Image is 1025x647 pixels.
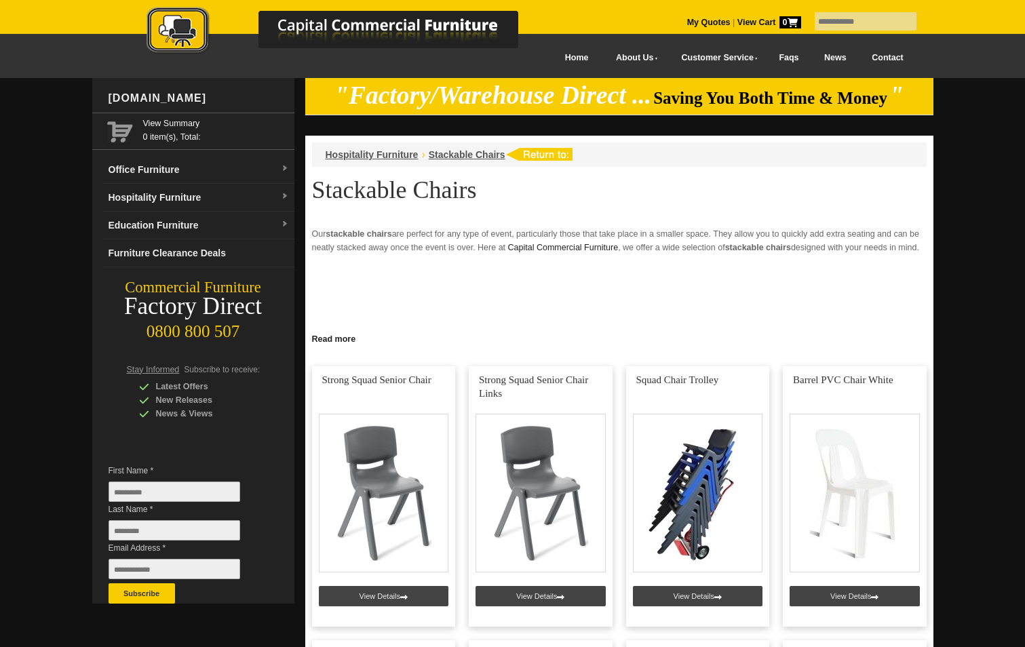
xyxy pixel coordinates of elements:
input: First Name * [109,482,240,502]
p: Our are perfect for any type of event, particularly those that take place in a smaller space. The... [312,227,927,254]
span: Stay Informed [127,365,180,374]
div: News & Views [139,407,268,420]
li: › [421,148,425,161]
a: News [811,43,859,73]
a: About Us [601,43,666,73]
a: Click to read more [305,329,933,346]
a: Contact [859,43,916,73]
a: Hospitality Furnituredropdown [103,184,294,212]
span: 0 [779,16,801,28]
img: Capital Commercial Furniture Logo [109,7,584,56]
a: My Quotes [687,18,731,27]
div: New Releases [139,393,268,407]
em: " [889,81,904,109]
img: dropdown [281,193,289,201]
span: Subscribe to receive: [184,365,260,374]
img: dropdown [281,220,289,229]
span: Email Address * [109,541,260,555]
span: Last Name * [109,503,260,516]
a: Capital Commercial Furniture Logo [109,7,584,60]
div: Latest Offers [139,380,268,393]
a: Hospitality Furniture [326,149,419,160]
strong: View Cart [737,18,801,27]
h1: Stackable Chairs [312,177,927,203]
a: View Summary [143,117,289,130]
a: Customer Service [666,43,766,73]
a: Office Furnituredropdown [103,156,294,184]
input: Email Address * [109,559,240,579]
a: Faqs [767,43,812,73]
button: Subscribe [109,583,175,604]
strong: stackable chairs [326,229,391,239]
em: "Factory/Warehouse Direct ... [334,81,651,109]
div: 0800 800 507 [92,315,294,341]
input: Last Name * [109,520,240,541]
div: Factory Direct [92,297,294,316]
span: Saving You Both Time & Money [653,89,887,107]
img: dropdown [281,165,289,173]
div: [DOMAIN_NAME] [103,78,294,119]
a: Capital Commercial Furniture [508,243,619,252]
a: View Cart0 [735,18,800,27]
a: Education Furnituredropdown [103,212,294,239]
span: First Name * [109,464,260,477]
strong: stackable chairs [725,243,791,252]
span: 0 item(s), Total: [143,117,289,142]
img: return to [505,148,573,161]
a: Furniture Clearance Deals [103,239,294,267]
a: Stackable Chairs [429,149,505,160]
div: Commercial Furniture [92,278,294,297]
